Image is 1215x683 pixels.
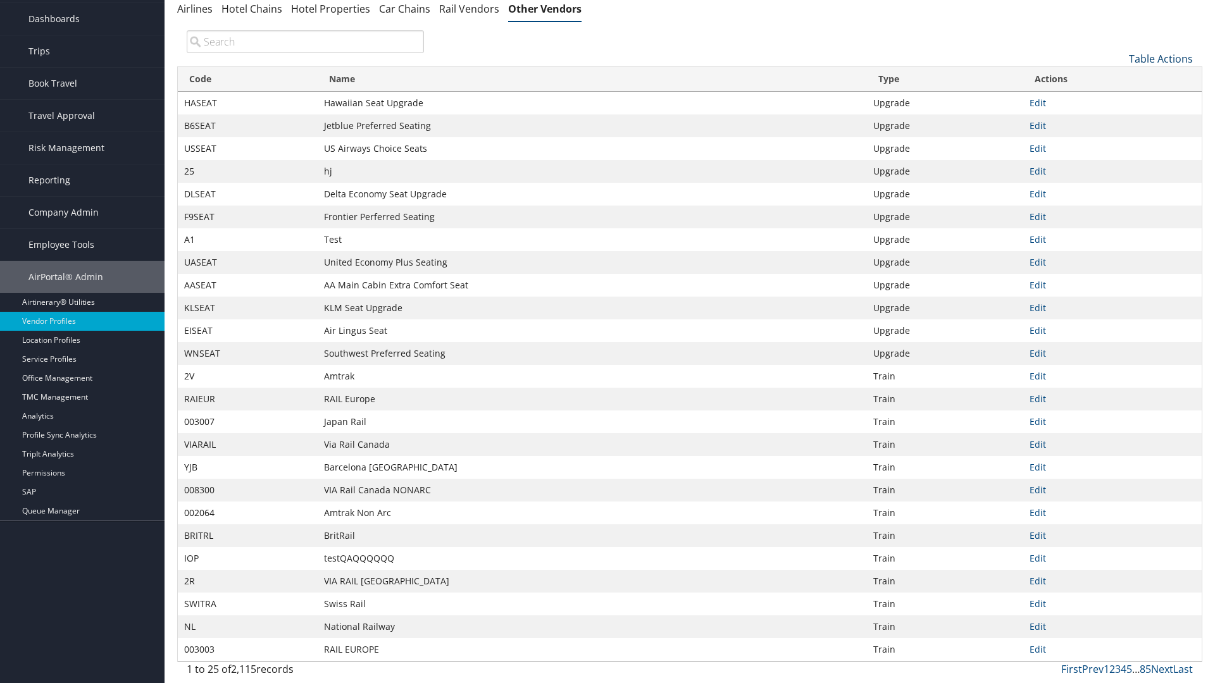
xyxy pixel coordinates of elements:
span: Book Travel [28,68,77,99]
td: Jetblue Preferred Seating [318,114,867,137]
a: Edit [1030,620,1046,632]
a: Edit [1030,415,1046,428]
a: Edit [1030,575,1046,587]
input: Search [187,30,424,53]
td: Upgrade [867,137,1023,160]
td: HASEAT [178,92,318,114]
span: Travel Approval [28,100,95,132]
a: Edit [1030,97,1046,109]
td: United Economy Plus Seating [318,251,867,274]
td: 003003 [178,638,318,661]
td: KLSEAT [178,297,318,319]
a: 2 [1109,662,1115,676]
td: Train [867,479,1023,501]
a: Edit [1030,211,1046,223]
td: BritRail [318,524,867,547]
td: Train [867,547,1023,570]
a: Edit [1030,370,1046,382]
td: 003007 [178,410,318,433]
td: Upgrade [867,342,1023,365]
td: Upgrade [867,297,1023,319]
td: Train [867,501,1023,524]
td: Train [867,433,1023,456]
span: 2,115 [231,662,256,676]
a: 4 [1121,662,1126,676]
a: Hotel Chains [221,2,282,16]
span: Trips [28,35,50,67]
td: hj [318,160,867,183]
a: Edit [1030,393,1046,405]
td: US Airways Choice Seats [318,137,867,160]
td: F9SEAT [178,206,318,228]
a: Edit [1030,484,1046,496]
span: … [1132,662,1140,676]
td: testQAQQQQQQ [318,547,867,570]
td: IOP [178,547,318,570]
td: Upgrade [867,274,1023,297]
td: KLM Seat Upgrade [318,297,867,319]
td: A1 [178,228,318,251]
a: Other Vendors [508,2,582,16]
a: 1 [1104,662,1109,676]
td: EISEAT [178,319,318,342]
td: Upgrade [867,160,1023,183]
td: Upgrade [867,319,1023,342]
td: Upgrade [867,183,1023,206]
td: 2R [178,570,318,593]
td: Japan Rail [318,410,867,433]
a: Next [1151,662,1173,676]
td: Upgrade [867,206,1023,228]
a: Edit [1030,188,1046,200]
td: AA Main Cabin Extra Comfort Seat [318,274,867,297]
a: Table Actions [1129,52,1193,66]
td: Southwest Preferred Seating [318,342,867,365]
a: Edit [1030,507,1046,519]
td: National Railway [318,615,867,638]
span: Dashboards [28,3,80,35]
a: Car Chains [379,2,430,16]
td: YJB [178,456,318,479]
td: 002064 [178,501,318,524]
td: Upgrade [867,114,1023,137]
td: Air Lingus Seat [318,319,867,342]
a: 5 [1126,662,1132,676]
td: Hawaiian Seat Upgrade [318,92,867,114]
td: DLSEAT [178,183,318,206]
td: Train [867,593,1023,615]
td: Train [867,410,1023,433]
a: 85 [1140,662,1151,676]
a: Edit [1030,324,1046,336]
td: WNSEAT [178,342,318,365]
a: Edit [1030,552,1046,564]
td: Frontier Perferred Seating [318,206,867,228]
td: Train [867,638,1023,661]
a: Edit [1030,120,1046,132]
td: UASEAT [178,251,318,274]
a: Edit [1030,142,1046,154]
a: Edit [1030,233,1046,245]
td: Barcelona [GEOGRAPHIC_DATA] [318,456,867,479]
td: VIA RAIL [GEOGRAPHIC_DATA] [318,570,867,593]
td: BRITRL [178,524,318,547]
a: Edit [1030,461,1046,473]
td: Via Rail Canada [318,433,867,456]
td: Delta Economy Seat Upgrade [318,183,867,206]
td: Test [318,228,867,251]
td: RAIEUR [178,388,318,410]
td: Swiss Rail [318,593,867,615]
span: Employee Tools [28,229,94,261]
a: Last [1173,662,1193,676]
a: First [1061,662,1082,676]
a: Rail Vendors [439,2,499,16]
td: Amtrak [318,365,867,388]
td: Train [867,615,1023,638]
a: Edit [1030,165,1046,177]
td: 25 [178,160,318,183]
a: Edit [1030,643,1046,655]
a: Edit [1030,529,1046,541]
a: Edit [1030,438,1046,450]
a: Hotel Properties [291,2,370,16]
td: RAIL EUROPE [318,638,867,661]
td: NL [178,615,318,638]
td: SWITRA [178,593,318,615]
